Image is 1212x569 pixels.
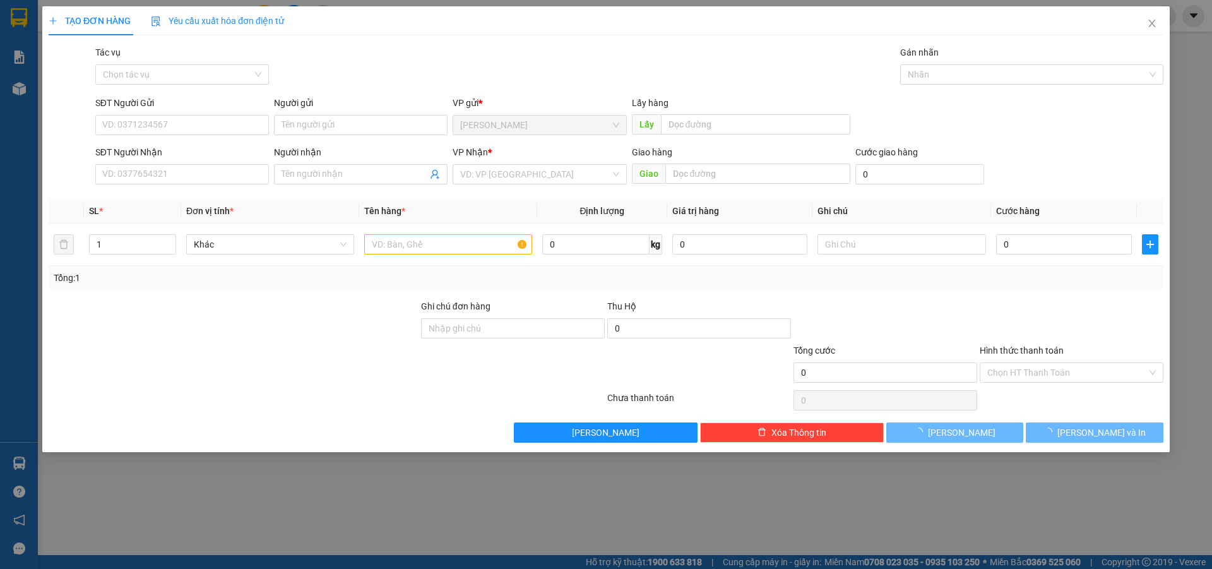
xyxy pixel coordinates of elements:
span: Cước hàng [996,206,1040,216]
span: loading [1043,428,1057,436]
span: Tổng cước [793,345,835,356]
div: VP gửi [453,96,627,110]
span: [PERSON_NAME] và In [1057,426,1146,440]
span: Yêu cầu xuất hóa đơn điện tử [151,16,284,26]
div: Người nhận [274,145,448,159]
th: Ghi chú [813,199,991,224]
img: icon [151,16,161,27]
span: plus [1143,239,1158,249]
button: [PERSON_NAME] [886,422,1023,443]
span: Định lượng [580,206,625,216]
input: Dọc đường [665,164,850,184]
span: Tên hàng [364,206,405,216]
div: Người gửi [274,96,448,110]
input: 0 [672,234,808,255]
span: Giao hàng [632,147,672,157]
span: SL [89,206,99,216]
span: Lấy [632,114,661,135]
button: plus [1142,234,1158,255]
span: [PERSON_NAME] [573,426,640,440]
label: Ghi chú đơn hàng [421,301,490,311]
label: Gán nhãn [900,47,939,57]
input: VD: Bàn, Ghế [364,234,532,255]
span: Gia Nghĩa [461,116,619,135]
span: loading [915,428,929,436]
input: Cước giao hàng [855,164,984,184]
span: Khác [194,235,347,254]
button: Close [1134,6,1170,42]
input: Ghi Chú [818,234,986,255]
span: plus [49,16,57,25]
span: VP Nhận [453,147,489,157]
div: SĐT Người Gửi [95,96,269,110]
button: deleteXóa Thông tin [701,422,884,443]
span: kg [650,234,662,255]
div: Chưa thanh toán [606,391,792,413]
span: Giá trị hàng [672,206,719,216]
span: Đơn vị tính [186,206,234,216]
span: Thu Hộ [607,301,636,311]
div: SĐT Người Nhận [95,145,269,159]
button: delete [54,234,74,255]
label: Hình thức thanh toán [980,345,1064,356]
span: Xóa Thông tin [771,426,826,440]
input: Ghi chú đơn hàng [421,318,605,338]
span: TẠO ĐƠN HÀNG [49,16,131,26]
span: delete [757,428,766,438]
span: Lấy hàng [632,98,668,108]
input: Dọc đường [661,114,850,135]
span: [PERSON_NAME] [929,426,996,440]
span: user-add [431,169,441,179]
label: Tác vụ [95,47,121,57]
span: close [1147,18,1157,28]
button: [PERSON_NAME] [514,422,698,443]
label: Cước giao hàng [855,147,918,157]
span: Giao [632,164,665,184]
div: Tổng: 1 [54,271,468,285]
button: [PERSON_NAME] và In [1026,422,1163,443]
